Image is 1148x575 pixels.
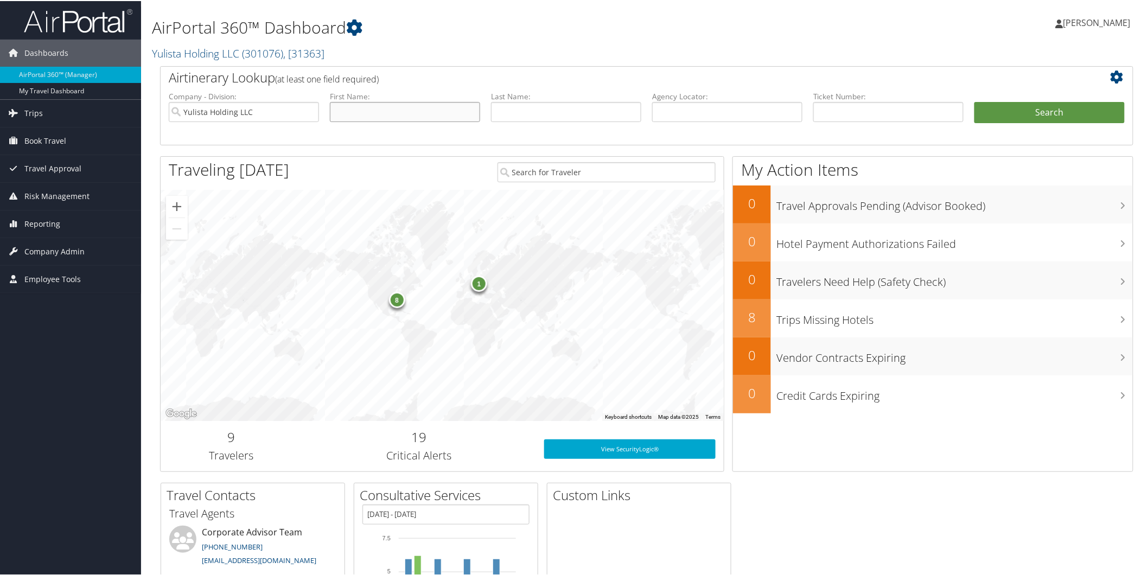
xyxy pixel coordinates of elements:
h2: 19 [310,427,528,445]
span: Trips [24,99,43,126]
button: Zoom in [166,195,188,216]
input: Search for Traveler [498,161,716,181]
button: Search [974,101,1125,123]
label: Company - Division: [169,90,319,101]
tspan: 5 [387,567,391,573]
span: Book Travel [24,126,66,154]
a: 0Credit Cards Expiring [733,374,1133,412]
h2: Travel Contacts [167,485,345,503]
tspan: 7.5 [382,534,391,540]
a: View SecurityLogic® [544,438,716,458]
label: Last Name: [491,90,641,101]
h2: 0 [733,193,771,212]
a: [PHONE_NUMBER] [202,541,263,551]
a: 0Travelers Need Help (Safety Check) [733,260,1133,298]
h1: Traveling [DATE] [169,157,289,180]
span: Dashboards [24,39,68,66]
label: Ticket Number: [813,90,964,101]
h2: Custom Links [553,485,731,503]
h2: 0 [733,345,771,363]
span: ( 301076 ) [242,45,283,60]
span: Travel Approval [24,154,81,181]
h2: 0 [733,383,771,401]
span: Map data ©2025 [658,413,699,419]
div: 1 [471,274,487,291]
a: [PERSON_NAME] [1056,5,1141,38]
span: Reporting [24,209,60,237]
a: Open this area in Google Maps (opens a new window) [163,406,199,420]
h3: Credit Cards Expiring [776,382,1133,403]
h3: Travel Approvals Pending (Advisor Booked) [776,192,1133,213]
h2: Consultative Services [360,485,538,503]
span: Employee Tools [24,265,81,292]
div: 8 [389,291,405,307]
a: [EMAIL_ADDRESS][DOMAIN_NAME] [202,554,316,564]
button: Keyboard shortcuts [605,412,652,420]
span: Risk Management [24,182,90,209]
a: 0Travel Approvals Pending (Advisor Booked) [733,184,1133,222]
h3: Critical Alerts [310,447,528,462]
a: Terms (opens in new tab) [705,413,720,419]
label: Agency Locator: [652,90,802,101]
span: Company Admin [24,237,85,264]
span: (at least one field required) [275,72,379,84]
h2: 9 [169,427,294,445]
img: Google [163,406,199,420]
a: 8Trips Missing Hotels [733,298,1133,336]
h2: Airtinerary Lookup [169,67,1044,86]
h2: 0 [733,231,771,250]
a: Yulista Holding LLC [152,45,324,60]
li: Corporate Advisor Team [164,525,342,569]
h3: Hotel Payment Authorizations Failed [776,230,1133,251]
h1: My Action Items [733,157,1133,180]
span: [PERSON_NAME] [1063,16,1131,28]
h3: Travelers Need Help (Safety Check) [776,268,1133,289]
h1: AirPortal 360™ Dashboard [152,15,812,38]
img: airportal-logo.png [24,7,132,33]
button: Zoom out [166,217,188,239]
h2: 0 [733,269,771,287]
label: First Name: [330,90,480,101]
h3: Travel Agents [169,505,336,520]
span: , [ 31363 ] [283,45,324,60]
h3: Travelers [169,447,294,462]
a: 0Vendor Contracts Expiring [733,336,1133,374]
h3: Vendor Contracts Expiring [776,344,1133,365]
h2: 8 [733,307,771,325]
a: 0Hotel Payment Authorizations Failed [733,222,1133,260]
h3: Trips Missing Hotels [776,306,1133,327]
